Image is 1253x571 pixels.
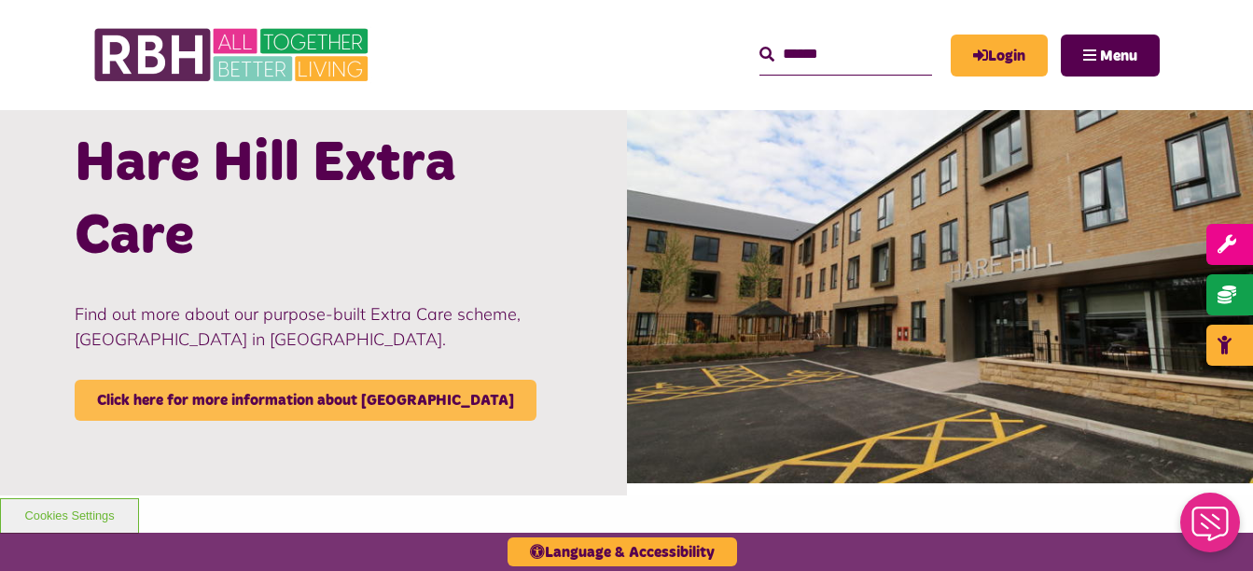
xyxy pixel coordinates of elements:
[75,128,552,273] h2: Hare Hill Extra Care
[75,380,536,421] a: Click here for more information about [GEOGRAPHIC_DATA]
[951,35,1048,77] a: MyRBH
[1061,35,1160,77] button: Navigation
[1100,49,1137,63] span: Menu
[93,19,373,91] img: RBH
[75,301,552,352] p: Find out more about our purpose-built Extra Care scheme, [GEOGRAPHIC_DATA] in [GEOGRAPHIC_DATA].
[1169,487,1253,571] iframe: Netcall Web Assistant for live chat
[759,35,932,75] input: Search
[508,537,737,566] button: Language & Accessibility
